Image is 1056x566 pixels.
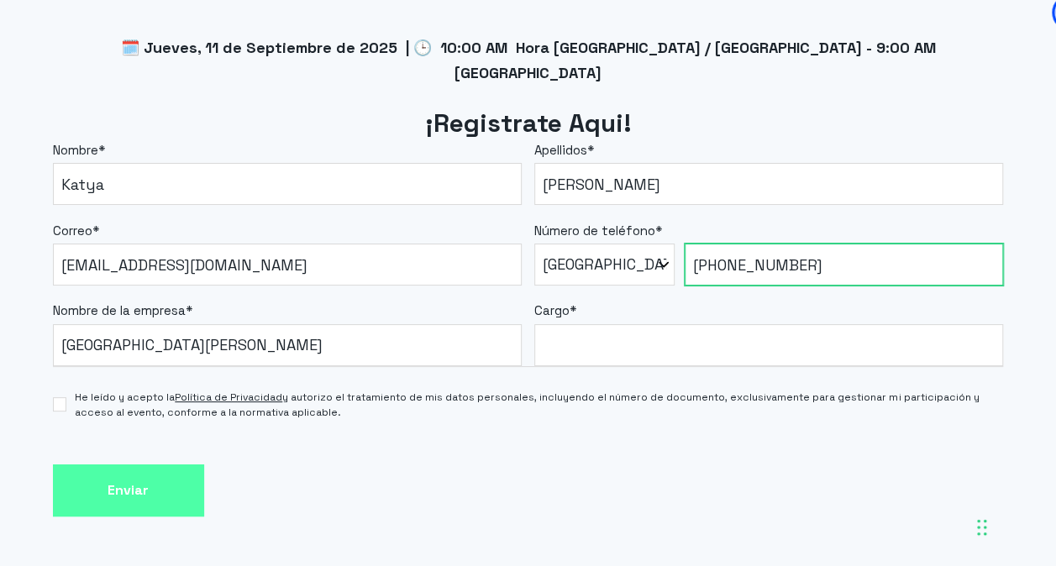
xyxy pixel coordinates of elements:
[120,38,935,82] span: 🗓️ Jueves, 11 de Septiembre de 2025 | 🕒 10:00 AM Hora [GEOGRAPHIC_DATA] / [GEOGRAPHIC_DATA] - 9:0...
[754,351,1056,566] iframe: Chat Widget
[53,223,92,238] span: Correo
[754,351,1056,566] div: Widget de chat
[75,390,1003,420] span: He leído y acepto la y autorizo el tratamiento de mis datos personales, incluyendo el número de d...
[53,163,522,205] input: Comprobado por Zero Phishing
[534,302,570,318] span: Cargo
[53,142,98,158] span: Nombre
[53,107,1003,141] h2: ¡Registrate Aqui!
[977,502,987,553] div: Arrastrar
[53,397,66,411] input: He leído y acepto laPolítica de Privacidady autorizo el tratamiento de mis datos personales, incl...
[534,223,655,238] span: Número de teléfono
[175,390,282,404] a: Política de Privacidad
[53,302,186,318] span: Nombre de la empresa
[534,142,587,158] span: Apellidos
[53,464,204,517] input: Enviar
